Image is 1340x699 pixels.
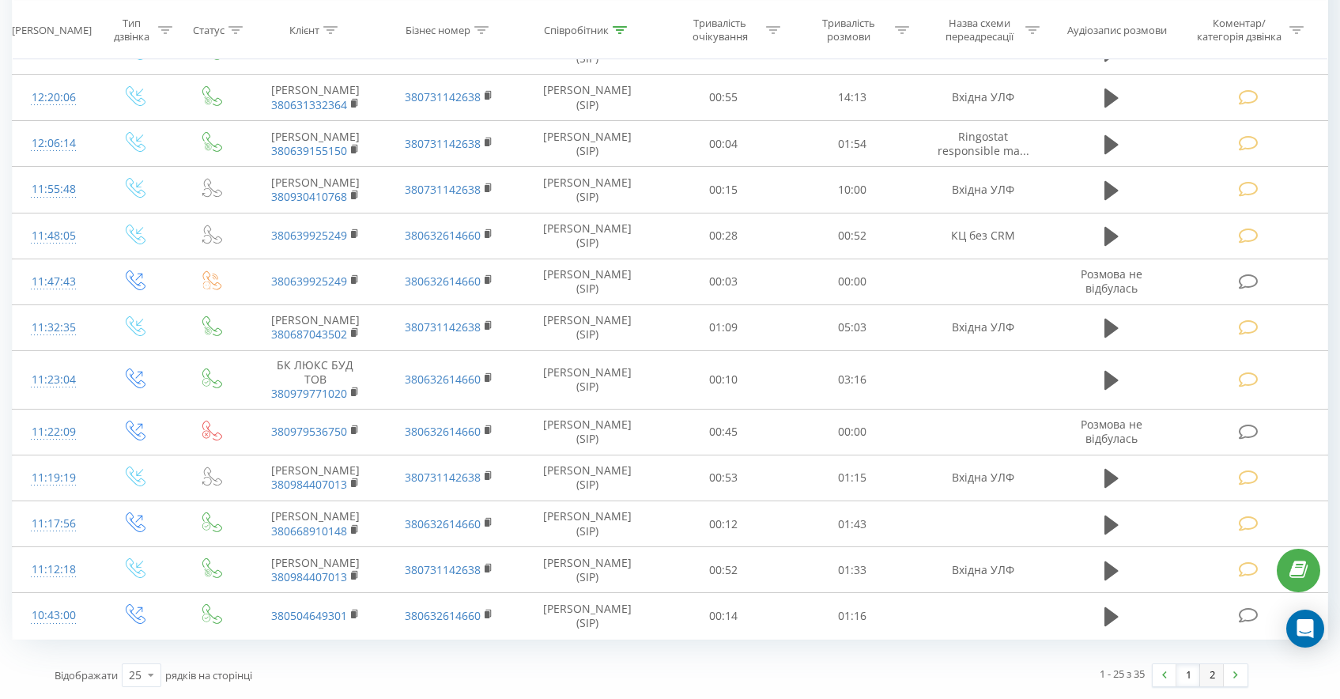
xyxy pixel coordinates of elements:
[1067,23,1167,36] div: Аудіозапис розмови
[248,74,382,120] td: [PERSON_NAME]
[248,501,382,547] td: [PERSON_NAME]
[515,259,659,304] td: [PERSON_NAME] (SIP)
[289,23,319,36] div: Клієнт
[515,304,659,350] td: [PERSON_NAME] (SIP)
[788,593,916,639] td: 01:16
[405,89,481,104] a: 380731142638
[788,304,916,350] td: 05:03
[271,569,347,584] a: 380984407013
[659,351,787,410] td: 00:10
[28,312,78,343] div: 11:32:35
[271,228,347,243] a: 380639925249
[248,304,382,350] td: [PERSON_NAME]
[788,455,916,501] td: 01:15
[405,182,481,197] a: 380731142638
[248,547,382,593] td: [PERSON_NAME]
[108,17,154,43] div: Тип дзвінка
[938,129,1029,158] span: Ringostat responsible ma...
[1176,664,1200,686] a: 1
[28,463,78,493] div: 11:19:19
[788,259,916,304] td: 00:00
[916,74,1050,120] td: Вхідна УЛФ
[28,221,78,251] div: 11:48:05
[788,213,916,259] td: 00:52
[28,266,78,297] div: 11:47:43
[515,547,659,593] td: [PERSON_NAME] (SIP)
[1200,664,1224,686] a: 2
[659,259,787,304] td: 00:03
[165,668,252,682] span: рядків на сторінці
[271,523,347,538] a: 380668910148
[788,167,916,213] td: 10:00
[28,600,78,631] div: 10:43:00
[271,189,347,204] a: 380930410768
[28,365,78,395] div: 11:23:04
[788,351,916,410] td: 03:16
[271,327,347,342] a: 380687043502
[916,167,1050,213] td: Вхідна УЛФ
[937,17,1021,43] div: Назва схеми переадресації
[271,477,347,492] a: 380984407013
[916,455,1050,501] td: Вхідна УЛФ
[788,547,916,593] td: 01:33
[193,23,225,36] div: Статус
[659,547,787,593] td: 00:52
[271,274,347,289] a: 380639925249
[405,516,481,531] a: 380632614660
[515,501,659,547] td: [PERSON_NAME] (SIP)
[659,409,787,455] td: 00:45
[916,304,1050,350] td: Вхідна УЛФ
[916,213,1050,259] td: КЦ без CRM
[28,174,78,205] div: 11:55:48
[405,136,481,151] a: 380731142638
[405,562,481,577] a: 380731142638
[515,213,659,259] td: [PERSON_NAME] (SIP)
[248,167,382,213] td: [PERSON_NAME]
[515,409,659,455] td: [PERSON_NAME] (SIP)
[28,82,78,113] div: 12:20:06
[515,593,659,639] td: [PERSON_NAME] (SIP)
[659,501,787,547] td: 00:12
[659,167,787,213] td: 00:15
[659,455,787,501] td: 00:53
[1286,610,1324,648] div: Open Intercom Messenger
[678,17,762,43] div: Тривалість очікування
[271,97,347,112] a: 380631332364
[271,608,347,623] a: 380504649301
[28,554,78,585] div: 11:12:18
[28,508,78,539] div: 11:17:56
[1081,266,1142,296] span: Розмова не відбулась
[129,667,142,683] div: 25
[659,74,787,120] td: 00:55
[405,274,481,289] a: 380632614660
[544,23,609,36] div: Співробітник
[788,121,916,167] td: 01:54
[659,304,787,350] td: 01:09
[1081,417,1142,446] span: Розмова не відбулась
[248,121,382,167] td: [PERSON_NAME]
[515,167,659,213] td: [PERSON_NAME] (SIP)
[248,351,382,410] td: БК ЛЮКС БУД ТОВ
[1193,17,1285,43] div: Коментар/категорія дзвінка
[515,351,659,410] td: [PERSON_NAME] (SIP)
[271,386,347,401] a: 380979771020
[271,143,347,158] a: 380639155150
[788,74,916,120] td: 14:13
[515,455,659,501] td: [PERSON_NAME] (SIP)
[405,228,481,243] a: 380632614660
[659,213,787,259] td: 00:28
[28,128,78,159] div: 12:06:14
[12,23,92,36] div: [PERSON_NAME]
[271,424,347,439] a: 380979536750
[405,608,481,623] a: 380632614660
[55,668,118,682] span: Відображати
[515,74,659,120] td: [PERSON_NAME] (SIP)
[515,121,659,167] td: [PERSON_NAME] (SIP)
[248,455,382,501] td: [PERSON_NAME]
[28,417,78,448] div: 11:22:09
[806,17,891,43] div: Тривалість розмови
[659,121,787,167] td: 00:04
[659,593,787,639] td: 00:14
[788,409,916,455] td: 00:00
[1100,666,1145,682] div: 1 - 25 з 35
